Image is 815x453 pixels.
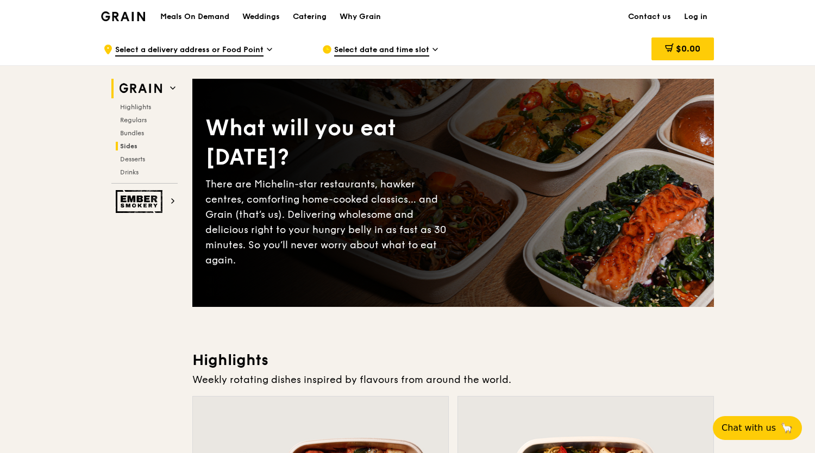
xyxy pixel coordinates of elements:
span: 🦙 [780,421,793,435]
span: Highlights [120,103,151,111]
div: Weddings [242,1,280,33]
span: Bundles [120,129,144,137]
span: Select a delivery address or Food Point [115,45,264,56]
img: Grain [101,11,145,21]
span: Regulars [120,116,147,124]
span: Select date and time slot [334,45,429,56]
span: Sides [120,142,137,150]
img: Ember Smokery web logo [116,190,166,213]
img: Grain web logo [116,79,166,98]
a: Why Grain [333,1,387,33]
button: Chat with us🦙 [713,416,802,440]
a: Catering [286,1,333,33]
a: Contact us [622,1,678,33]
div: There are Michelin-star restaurants, hawker centres, comforting home-cooked classics… and Grain (... [205,177,453,268]
div: Catering [293,1,327,33]
div: Why Grain [340,1,381,33]
span: $0.00 [676,43,700,54]
a: Log in [678,1,714,33]
h3: Highlights [192,350,714,370]
div: What will you eat [DATE]? [205,114,453,172]
a: Weddings [236,1,286,33]
h1: Meals On Demand [160,11,229,22]
span: Drinks [120,168,139,176]
span: Chat with us [722,421,776,435]
div: Weekly rotating dishes inspired by flavours from around the world. [192,372,714,387]
span: Desserts [120,155,145,163]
